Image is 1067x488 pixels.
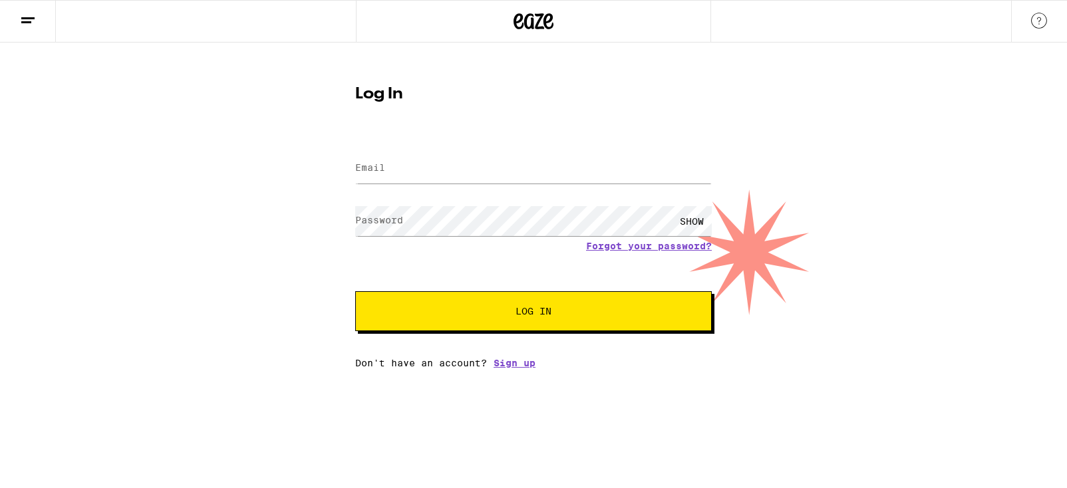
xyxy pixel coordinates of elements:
label: Password [355,215,403,225]
button: Log In [355,291,712,331]
label: Email [355,162,385,173]
a: Forgot your password? [586,241,712,251]
input: Email [355,154,712,183]
div: Don't have an account? [355,358,712,368]
div: SHOW [672,206,712,236]
span: Log In [516,306,551,316]
h1: Log In [355,86,712,102]
a: Sign up [494,358,535,368]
